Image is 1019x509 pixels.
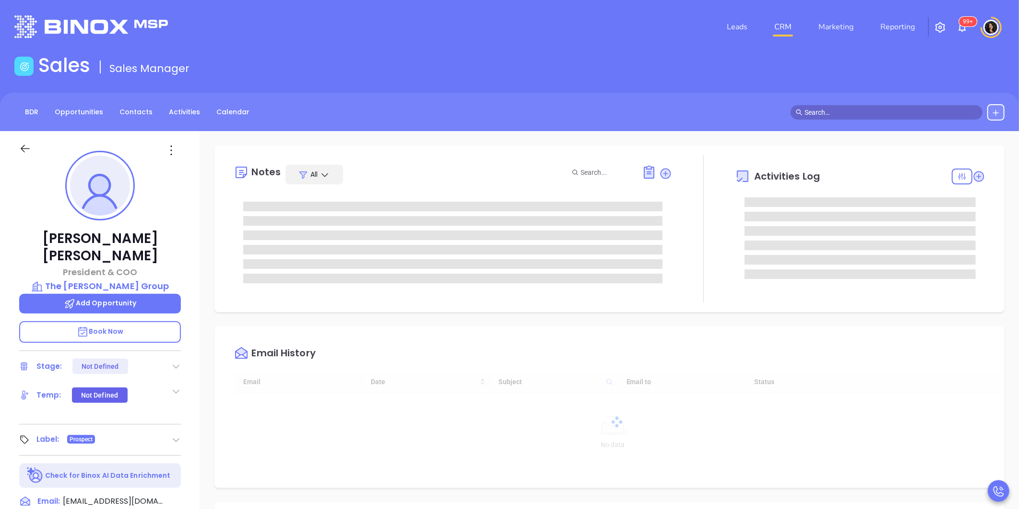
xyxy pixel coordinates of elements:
[770,17,795,36] a: CRM
[957,22,968,33] img: iconNotification
[805,107,977,118] input: Search…
[310,170,318,179] span: All
[815,17,857,36] a: Marketing
[64,298,137,308] span: Add Opportunity
[163,104,206,120] a: Activities
[70,434,93,445] span: Prospect
[581,167,631,178] input: Search...
[983,20,999,35] img: user
[14,15,168,38] img: logo
[877,17,919,36] a: Reporting
[19,266,181,279] p: President & COO
[36,388,61,402] div: Temp:
[27,467,44,484] img: Ai-Enrich-DaqCidB-.svg
[211,104,255,120] a: Calendar
[796,109,803,116] span: search
[36,432,59,447] div: Label:
[70,156,130,216] img: profile-user
[81,388,118,403] div: Not Defined
[63,496,164,507] span: [EMAIL_ADDRESS][DOMAIN_NAME]
[251,167,281,177] div: Notes
[723,17,751,36] a: Leads
[109,61,190,76] span: Sales Manager
[82,359,118,374] div: Not Defined
[19,104,44,120] a: BDR
[114,104,158,120] a: Contacts
[754,171,820,181] span: Activities Log
[49,104,109,120] a: Opportunities
[37,496,60,508] span: Email:
[19,279,181,293] a: The [PERSON_NAME] Group
[19,230,181,265] p: [PERSON_NAME] [PERSON_NAME]
[38,54,90,77] h1: Sales
[77,327,124,336] span: Book Now
[45,471,170,481] p: Check for Binox AI Data Enrichment
[960,17,977,26] sup: 100
[36,359,62,374] div: Stage:
[251,348,315,361] div: Email History
[935,22,946,33] img: iconSetting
